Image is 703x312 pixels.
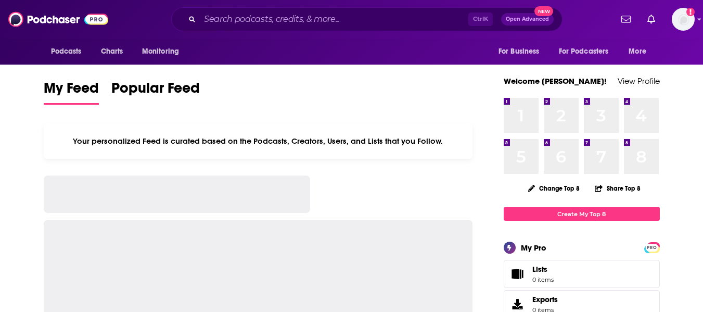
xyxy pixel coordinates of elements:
[111,79,200,103] span: Popular Feed
[51,44,82,59] span: Podcasts
[672,8,695,31] img: User Profile
[111,79,200,105] a: Popular Feed
[44,79,99,103] span: My Feed
[135,42,193,61] button: open menu
[499,44,540,59] span: For Business
[532,295,558,304] span: Exports
[504,260,660,288] a: Lists
[8,9,108,29] img: Podchaser - Follow, Share and Rate Podcasts
[617,10,635,28] a: Show notifications dropdown
[491,42,553,61] button: open menu
[672,8,695,31] button: Show profile menu
[522,182,586,195] button: Change Top 8
[507,267,528,281] span: Lists
[532,276,554,283] span: 0 items
[504,207,660,221] a: Create My Top 8
[559,44,609,59] span: For Podcasters
[142,44,179,59] span: Monitoring
[521,243,546,253] div: My Pro
[171,7,563,31] div: Search podcasts, credits, & more...
[686,8,695,16] svg: Add a profile image
[44,79,99,105] a: My Feed
[506,17,549,22] span: Open Advanced
[618,76,660,86] a: View Profile
[552,42,624,61] button: open menu
[468,13,493,26] span: Ctrl K
[534,6,553,16] span: New
[504,76,607,86] a: Welcome [PERSON_NAME]!
[532,265,554,274] span: Lists
[94,42,130,61] a: Charts
[594,178,641,198] button: Share Top 8
[44,42,95,61] button: open menu
[501,13,554,26] button: Open AdvancedNew
[672,8,695,31] span: Logged in as angelabellBL2024
[532,265,547,274] span: Lists
[101,44,123,59] span: Charts
[643,10,659,28] a: Show notifications dropdown
[629,44,646,59] span: More
[44,123,473,159] div: Your personalized Feed is curated based on the Podcasts, Creators, Users, and Lists that you Follow.
[200,11,468,28] input: Search podcasts, credits, & more...
[646,244,658,252] span: PRO
[646,243,658,251] a: PRO
[621,42,659,61] button: open menu
[507,297,528,311] span: Exports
